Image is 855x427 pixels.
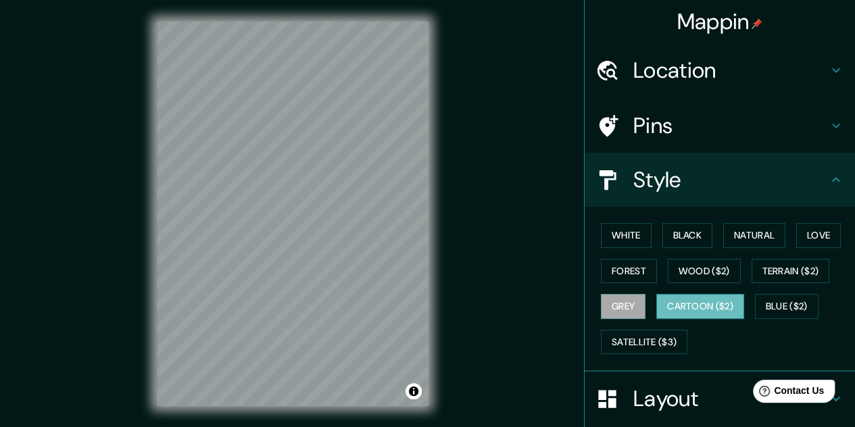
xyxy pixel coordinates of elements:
div: Layout [585,372,855,426]
button: Love [796,223,841,248]
button: Blue ($2) [755,294,819,319]
button: Forest [601,259,657,284]
div: Location [585,43,855,97]
h4: Layout [633,385,828,412]
button: Satellite ($3) [601,330,687,355]
button: Black [662,223,713,248]
button: White [601,223,652,248]
button: Toggle attribution [406,383,422,399]
h4: Pins [633,112,828,139]
h4: Mappin [677,8,763,35]
button: Terrain ($2) [752,259,830,284]
div: Style [585,153,855,207]
button: Wood ($2) [668,259,741,284]
canvas: Map [157,22,429,406]
iframe: Help widget launcher [735,374,840,412]
h4: Location [633,57,828,84]
button: Grey [601,294,645,319]
button: Natural [723,223,785,248]
h4: Style [633,166,828,193]
img: pin-icon.png [752,18,762,29]
div: Pins [585,99,855,153]
button: Cartoon ($2) [656,294,744,319]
